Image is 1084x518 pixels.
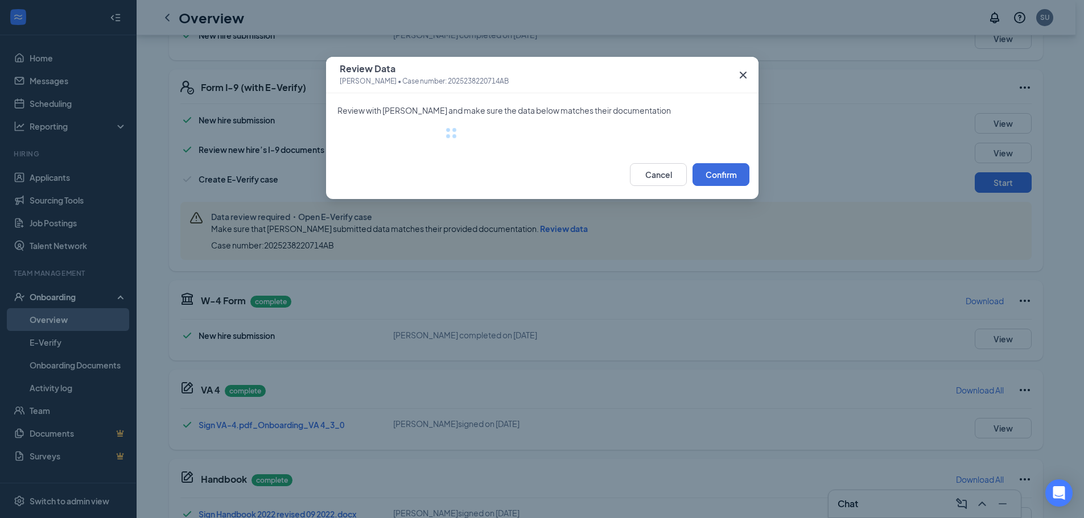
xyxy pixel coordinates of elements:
[693,163,749,186] button: Confirm
[630,163,687,186] button: Cancel
[736,68,750,82] svg: Cross
[340,76,509,87] span: [PERSON_NAME] • Case number: 2025238220714AB
[728,57,759,93] button: Close
[1045,479,1073,507] div: Open Intercom Messenger
[340,63,509,74] span: Review Data
[337,105,747,116] span: Review with [PERSON_NAME] and make sure the data below matches their documentation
